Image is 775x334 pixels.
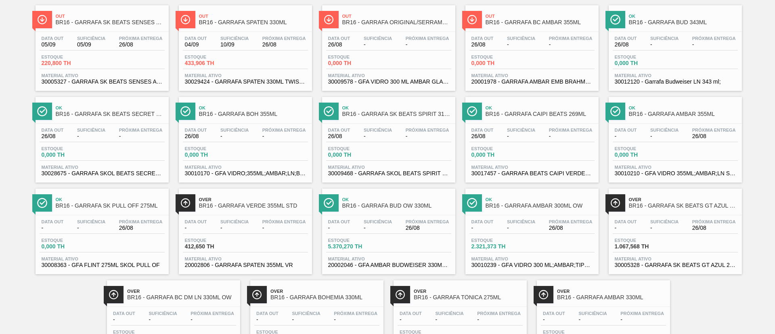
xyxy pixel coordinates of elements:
[615,219,637,224] span: Data out
[620,311,664,316] span: Próxima Entrega
[342,111,451,117] span: BR16 - GARRAFA SK BEATS SPIRIT 313ML
[185,55,241,59] span: Estoque
[37,198,47,208] img: Ícone
[185,36,207,41] span: Data out
[185,73,306,78] span: Material ativo
[185,219,207,224] span: Data out
[486,197,595,202] span: Ok
[610,198,620,208] img: Ícone
[692,128,736,132] span: Próxima Entrega
[629,14,738,19] span: Ok
[400,317,422,323] span: -
[471,244,528,250] span: 2.321,373 TH
[549,225,593,231] span: 26/08
[77,36,105,41] span: Suficiência
[615,42,637,48] span: 26/08
[471,170,593,176] span: 30017457 - GARRAFA BEATS CAIPI VERDE 269ML
[549,42,593,48] span: -
[292,317,320,323] span: -
[113,317,135,323] span: -
[56,19,165,25] span: BR16 - GARRAFA SK BEATS SENSES AZUL 269ML
[42,60,98,66] span: 220,800 TH
[149,317,177,323] span: -
[471,79,593,85] span: 20001978 - GARRAFA AMBAR EMB BRAHMA 197G 355ML VR
[56,203,165,209] span: BR16 - GARRAFA SK PULL OFF 275ML
[342,203,451,209] span: BR16 - GARRAFA BUD OW 330ML
[459,91,603,183] a: ÍconeOkBR16 - GARRAFA CAIPI BEATS 269MLData out26/08Suficiência-Próxima Entrega-Estoque0,000 THMa...
[262,128,306,132] span: Próxima Entrega
[42,128,64,132] span: Data out
[324,106,334,116] img: Ícone
[471,225,494,231] span: -
[199,111,308,117] span: BR16 - GARRAFA BOH 355ML
[328,79,449,85] span: 30009578 - GFA VIDRO 300 ML AMBAR GLASS OW
[610,15,620,25] img: Ícone
[199,203,308,209] span: BR16 - GARRAFA VERDE 355ML STD
[119,133,163,139] span: -
[199,19,308,25] span: BR16 - GARRAFA SPATEN 330ML
[615,55,671,59] span: Estoque
[615,133,637,139] span: -
[56,105,165,110] span: Ok
[220,42,249,48] span: 10/09
[328,152,385,158] span: 0,000 TH
[42,55,98,59] span: Estoque
[149,311,177,316] span: Suficiência
[328,146,385,151] span: Estoque
[185,256,306,261] span: Material ativo
[578,311,607,316] span: Suficiência
[328,165,449,170] span: Material ativo
[615,73,736,78] span: Material ativo
[477,317,521,323] span: -
[650,42,679,48] span: -
[615,128,637,132] span: Data out
[262,225,306,231] span: -
[650,219,679,224] span: Suficiência
[629,105,738,110] span: Ok
[486,19,595,25] span: BR16 - GARRAFA BC AMBAR 355ML
[185,146,241,151] span: Estoque
[185,238,241,243] span: Estoque
[270,294,379,300] span: BR16 - GARRAFA BOHEMIA 330ML
[467,106,477,116] img: Ícone
[364,128,392,132] span: Suficiência
[342,105,451,110] span: Ok
[615,238,671,243] span: Estoque
[328,73,449,78] span: Material ativo
[615,170,736,176] span: 30010210 - GFA VIDRO 355ML;AMBAR;LN STD;;;
[316,91,459,183] a: ÍconeOkBR16 - GARRAFA SK BEATS SPIRIT 313MLData out26/08Suficiência-Próxima Entrega-Estoque0,000 ...
[471,36,494,41] span: Data out
[180,15,191,25] img: Ícone
[185,152,241,158] span: 0,000 TH
[615,256,736,261] span: Material ativo
[507,225,535,231] span: -
[328,262,449,268] span: 20002046 - GFA AMBAR BUDWEISER 330ML 3410 UN
[471,73,593,78] span: Material ativo
[42,152,98,158] span: 0,000 TH
[549,133,593,139] span: -
[220,225,249,231] span: -
[185,128,207,132] span: Data out
[119,219,163,224] span: Próxima Entrega
[459,183,603,274] a: ÍconeOkBR16 - GARRAFA AMBAR 300ML OWData out-Suficiência-Próxima Entrega26/08Estoque2.321,373 THM...
[29,91,173,183] a: ÍconeOkBR16 - GARRAFA SK BEATS SECRET 313MLData out26/08Suficiência-Próxima Entrega-Estoque0,000 ...
[414,294,523,300] span: BR16 - GARRAFA TÔNICA 275ML
[42,165,163,170] span: Material ativo
[185,225,207,231] span: -
[507,42,535,48] span: -
[615,152,671,158] span: 0,000 TH
[180,198,191,208] img: Ícone
[42,133,64,139] span: 26/08
[549,219,593,224] span: Próxima Entrega
[42,73,163,78] span: Material ativo
[603,91,746,183] a: ÍconeOkBR16 - GARRAFA AMBAR 355MLData out-Suficiência-Próxima Entrega26/08Estoque0,000 THMaterial...
[471,238,528,243] span: Estoque
[185,42,207,48] span: 04/09
[467,198,477,208] img: Ícone
[435,317,463,323] span: -
[543,311,565,316] span: Data out
[578,317,607,323] span: -
[467,15,477,25] img: Ícone
[29,183,173,274] a: ÍconeOkBR16 - GARRAFA SK PULL OFF 275MLData out-Suficiência-Próxima Entrega26/08Estoque0,000 THMa...
[77,42,105,48] span: 05/09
